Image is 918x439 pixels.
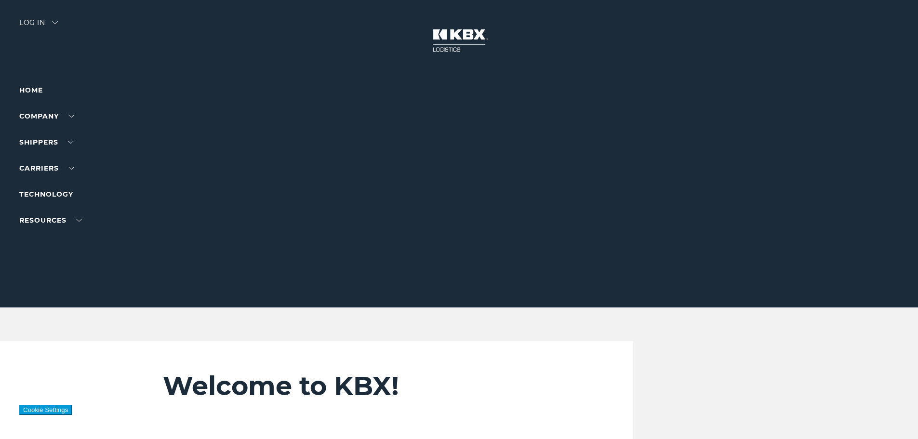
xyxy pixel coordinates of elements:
[52,21,58,24] img: arrow
[19,216,82,225] a: RESOURCES
[19,19,58,33] div: Log in
[19,138,74,146] a: SHIPPERS
[19,112,74,120] a: Company
[163,370,576,402] h2: Welcome to KBX!
[19,405,72,415] button: Cookie Settings
[423,19,495,62] img: kbx logo
[19,164,74,173] a: Carriers
[19,190,73,199] a: Technology
[19,86,43,94] a: Home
